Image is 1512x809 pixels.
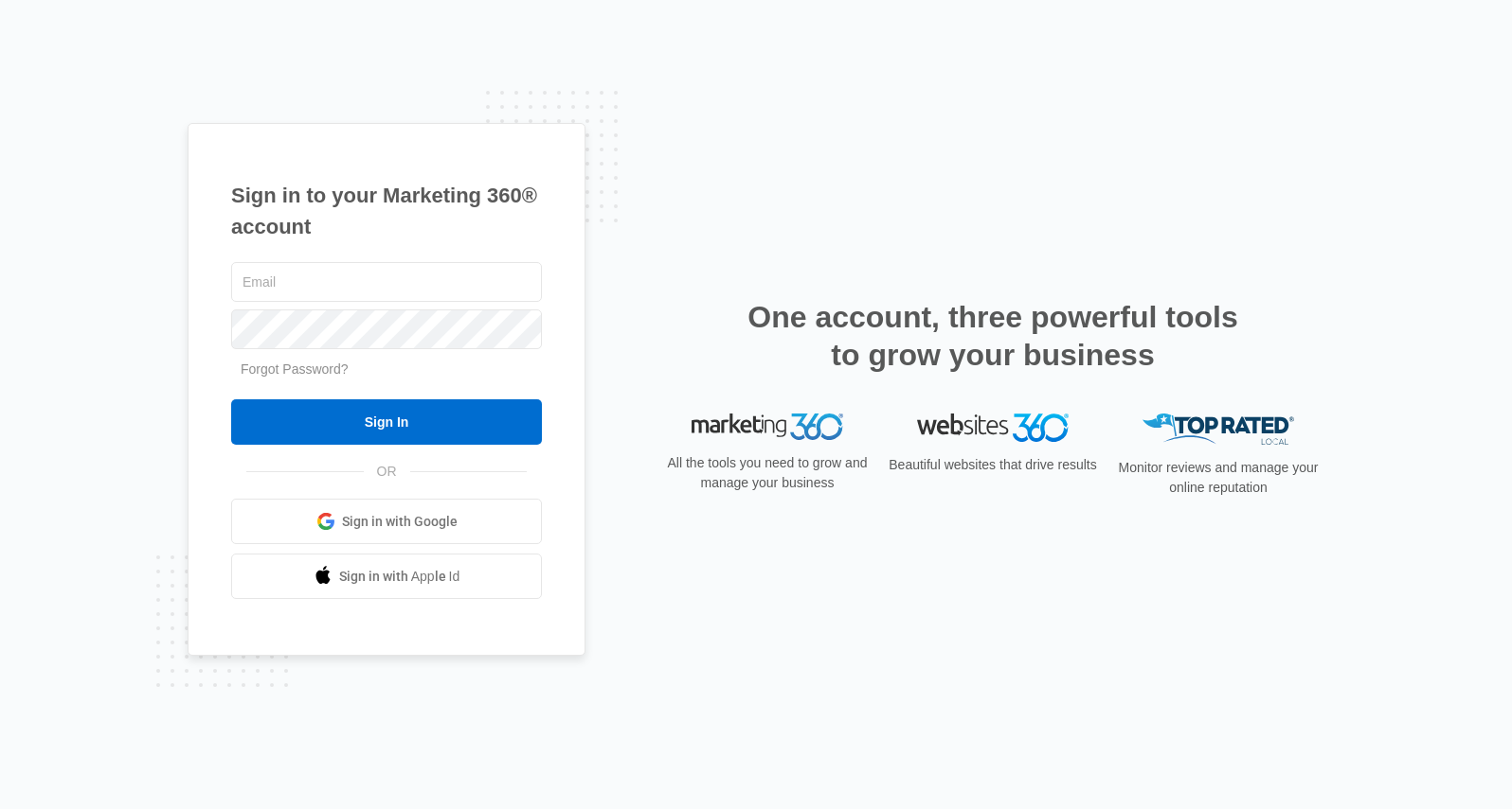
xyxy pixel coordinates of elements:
span: OR [364,462,410,482]
span: Sign in with Apple Id [339,567,460,587]
a: Forgot Password? [241,361,349,377]
a: Sign in with Google [231,499,542,544]
h2: One account, three powerful tools to grow your business [742,298,1244,374]
img: Top Rated Local [1143,413,1294,445]
h1: Sign in to your Marketing 360® account [231,180,542,242]
span: Sign in with Google [342,512,458,532]
a: Sign in with Apple Id [231,554,542,599]
p: Beautiful websites that drive results [887,455,1099,475]
input: Sign In [231,399,542,445]
p: All the tools you need to grow and manage your business [661,453,873,493]
img: Websites 360 [917,413,1069,441]
input: Email [231,262,542,302]
img: Marketing 360 [692,413,843,440]
p: Monitor reviews and manage your online reputation [1112,458,1324,498]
